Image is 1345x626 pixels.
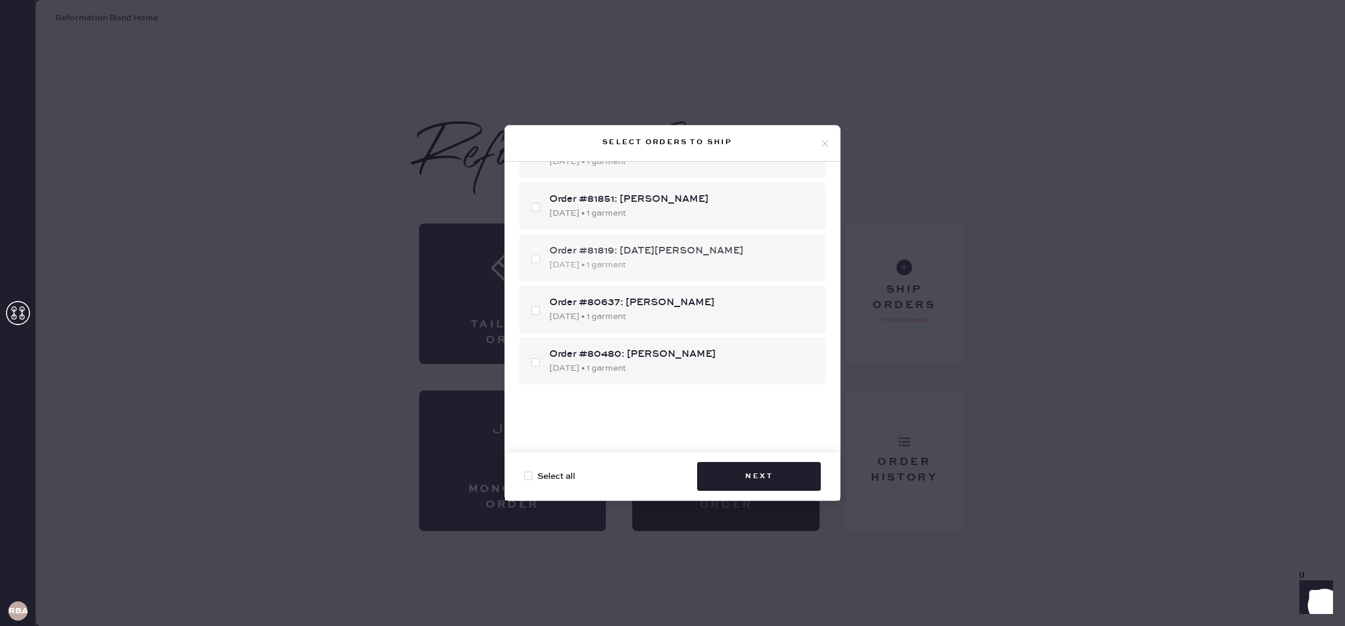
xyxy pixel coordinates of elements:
[549,347,816,362] div: Order #80480: [PERSON_NAME]
[549,207,816,220] div: [DATE] • 1 garment
[8,607,28,615] h3: RBA
[537,470,575,483] span: Select all
[549,310,816,323] div: [DATE] • 1 garment
[549,258,816,272] div: [DATE] • 1 garment
[549,192,816,207] div: Order #81851: [PERSON_NAME]
[549,244,816,258] div: Order #81819: [DATE][PERSON_NAME]
[697,462,821,491] button: Next
[549,296,816,310] div: Order #80637: [PERSON_NAME]
[549,155,816,168] div: [DATE] • 1 garment
[515,135,820,150] div: Select orders to ship
[549,362,816,375] div: [DATE] • 1 garment
[1288,572,1340,624] iframe: Front Chat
